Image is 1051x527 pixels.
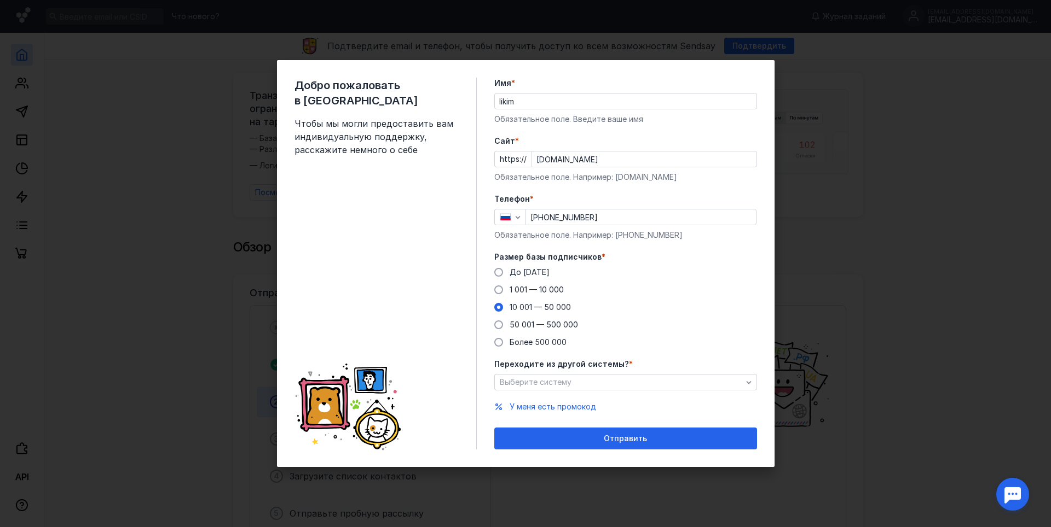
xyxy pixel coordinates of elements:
[294,78,459,108] span: Добро пожаловать в [GEOGRAPHIC_DATA]
[494,172,757,183] div: Обязательное поле. Например: [DOMAIN_NAME]
[494,428,757,449] button: Отправить
[510,401,596,412] button: У меня есть промокод
[494,136,515,147] span: Cайт
[510,402,596,411] span: У меня есть промокод
[494,359,629,370] span: Переходите из другой системы?
[294,117,459,156] span: Чтобы мы могли предоставить вам индивидуальную поддержку, расскажите немного о себе
[500,377,571,387] span: Выберите систему
[494,374,757,390] button: Выберите систему
[494,194,530,204] span: Телефон
[510,285,564,294] span: 1 001 — 10 000
[510,302,571,312] span: 10 001 — 50 000
[510,320,578,329] span: 50 001 — 500 000
[604,434,647,443] span: Отправить
[494,251,602,262] span: Размер базы подписчиков
[510,267,550,277] span: До [DATE]
[494,78,511,89] span: Имя
[494,230,757,241] div: Обязательное поле. Например: [PHONE_NUMBER]
[494,114,757,125] div: Обязательное поле. Введите ваше имя
[510,337,567,347] span: Более 500 000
